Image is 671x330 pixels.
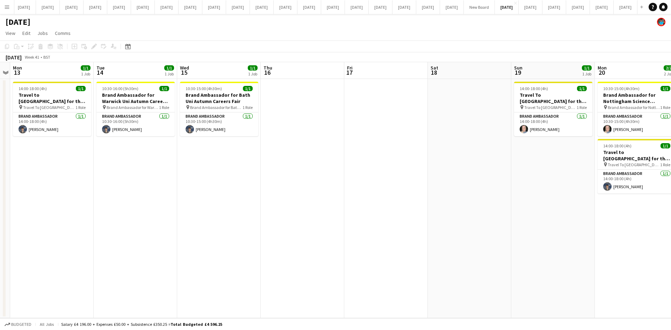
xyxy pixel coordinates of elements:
h3: Travel To [GEOGRAPHIC_DATA] for the Engineering Science and Technology Fair [514,92,592,104]
span: 1/1 [248,65,258,71]
span: Brand Ambassador for Nottingham Science Engineering & Technology fair [608,105,660,110]
span: 16 [262,68,272,76]
span: 18 [430,68,438,76]
span: Thu [264,65,272,71]
span: Brand Ambassador for Warwick Uni Autumn Careers Fair [107,105,159,110]
app-card-role: Brand Ambassador1/110:30-16:00 (5h30m)[PERSON_NAME] [96,112,175,136]
app-job-card: 10:30-16:00 (5h30m)1/1Brand Ambassador for Warwick Uni Autumn Careers Fair Brand Ambassador for W... [96,82,175,136]
span: Tue [96,65,104,71]
span: 1/1 [81,65,91,71]
button: [DATE] [440,0,464,14]
span: Jobs [37,30,48,36]
div: 1 Job [165,71,174,76]
span: 1 Role [577,105,587,110]
app-user-avatar: Oscar Peck [657,18,665,26]
button: [DATE] [542,0,566,14]
button: [DATE] [226,0,250,14]
span: Sat [431,65,438,71]
button: [DATE] [614,0,637,14]
span: Week 41 [23,54,41,60]
button: [DATE] [369,0,392,14]
span: 15 [179,68,189,76]
button: [DATE] [416,0,440,14]
button: [DATE] [202,0,226,14]
span: 1 Role [660,105,670,110]
span: 14 [95,68,104,76]
span: 1/1 [582,65,592,71]
h3: Brand Ambassador for Warwick Uni Autumn Careers Fair [96,92,175,104]
button: [DATE] [12,0,36,14]
div: 1 Job [248,71,257,76]
span: 1/1 [661,86,670,91]
a: View [3,29,18,38]
span: Wed [180,65,189,71]
span: 10:30-15:00 (4h30m) [603,86,640,91]
span: Fri [347,65,353,71]
app-card-role: Brand Ambassador1/110:30-15:00 (4h30m)[PERSON_NAME] [180,112,258,136]
button: [DATE] [155,0,179,14]
span: Sun [514,65,522,71]
div: [DATE] [6,54,22,61]
button: [DATE] [321,0,345,14]
h1: [DATE] [6,17,30,27]
h3: Brand Ambassador for Bath Uni Autumn Careers Fair [180,92,258,104]
span: 17 [346,68,353,76]
app-job-card: 14:00-18:00 (4h)1/1Travel To [GEOGRAPHIC_DATA] for the Engineering Science and Technology Fair Tr... [514,82,592,136]
button: [DATE] [36,0,60,14]
button: [DATE] [392,0,416,14]
div: BST [43,54,50,60]
app-card-role: Brand Ambassador1/114:00-18:00 (4h)[PERSON_NAME] [13,112,91,136]
a: Jobs [35,29,51,38]
span: 1 Role [660,162,670,167]
span: Travel To [GEOGRAPHIC_DATA] for the Autumn Careers Fair on [DATE] [608,162,660,167]
span: 14:00-18:00 (4h) [19,86,47,91]
button: [DATE] [297,0,321,14]
div: 1 Job [81,71,90,76]
h3: Travel to [GEOGRAPHIC_DATA] for the Autumn Careers fair on [DATE] [13,92,91,104]
span: 1/1 [243,86,253,91]
span: View [6,30,15,36]
span: Travel To [GEOGRAPHIC_DATA] for the Engineering Science and Technology Fair [524,105,577,110]
span: 1/1 [159,86,169,91]
span: Travel To [GEOGRAPHIC_DATA] for Autumn Careers Fair on [DATE] [23,105,75,110]
span: 20 [597,68,607,76]
div: Salary £4 196.00 + Expenses £50.00 + Subsistence £350.25 = [61,322,222,327]
span: 10:30-15:00 (4h30m) [186,86,222,91]
span: All jobs [38,322,55,327]
div: 1 Job [582,71,591,76]
span: 1/1 [164,65,174,71]
button: [DATE] [519,0,542,14]
app-job-card: 14:00-18:00 (4h)1/1Travel to [GEOGRAPHIC_DATA] for the Autumn Careers fair on [DATE] Travel To [G... [13,82,91,136]
span: 1/1 [577,86,587,91]
button: Budgeted [3,321,33,328]
span: 1 Role [243,105,253,110]
button: New Board [464,0,495,14]
span: Budgeted [11,322,31,327]
span: Mon [598,65,607,71]
a: Edit [20,29,33,38]
span: 19 [513,68,522,76]
button: [DATE] [107,0,131,14]
div: 10:30-15:00 (4h30m)1/1Brand Ambassador for Bath Uni Autumn Careers Fair Brand Ambassador for Bath... [180,82,258,136]
button: [DATE] [250,0,274,14]
span: 1/1 [76,86,86,91]
button: [DATE] [179,0,202,14]
span: 1 Role [159,105,169,110]
span: Total Budgeted £4 596.25 [171,322,222,327]
button: [DATE] [495,0,519,14]
span: 14:00-18:00 (4h) [520,86,548,91]
span: 14:00-18:00 (4h) [603,143,632,148]
span: Edit [22,30,30,36]
span: Comms [55,30,71,36]
button: [DATE] [566,0,590,14]
span: Brand Ambassador for Bath Uni Autumn Careers Fair [190,105,243,110]
button: [DATE] [590,0,614,14]
span: Mon [13,65,22,71]
app-card-role: Brand Ambassador1/114:00-18:00 (4h)[PERSON_NAME] [514,112,592,136]
button: [DATE] [60,0,84,14]
a: Comms [52,29,73,38]
button: [DATE] [345,0,369,14]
